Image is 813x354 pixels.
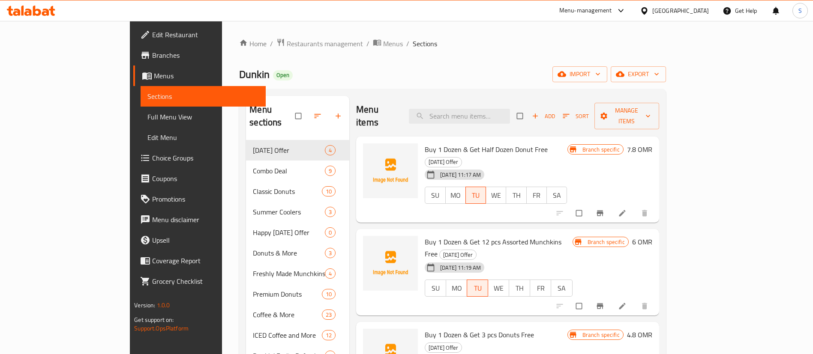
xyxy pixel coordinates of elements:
span: Add item [530,110,557,123]
div: [DATE] Offer4 [246,140,349,161]
button: WE [488,280,509,297]
span: Sort [563,111,589,121]
div: Tuesday Offer [425,157,462,167]
button: Add [530,110,557,123]
span: 4 [325,146,335,155]
span: Buy 1 Dozen & Get 3 pcs Donuts Free [425,328,534,341]
span: 9 [325,167,335,175]
span: 10 [322,187,335,196]
div: Freshly Made Munchkins4 [246,263,349,284]
span: Coffee & More [253,309,322,320]
span: TU [469,189,483,202]
span: Happy [DATE] Offer [253,227,325,238]
span: Sections [413,39,437,49]
span: Combo Deal [253,166,325,176]
span: Branch specific [579,146,623,154]
li: / [406,39,409,49]
div: Happy Tuesday Offer [253,227,325,238]
a: Coupons [133,168,266,189]
a: Branches [133,45,266,65]
div: Combo Deal9 [246,161,349,181]
div: items [325,207,336,217]
div: Freshly Made Munchkins [253,268,325,279]
span: Grocery Checklist [152,276,259,286]
div: ICED Coffee and More12 [246,325,349,345]
li: / [366,39,369,49]
button: SU [425,280,446,297]
span: Edit Menu [147,132,259,143]
span: Coverage Report [152,256,259,266]
span: 10 [322,290,335,298]
div: items [325,227,336,238]
span: S [798,6,802,15]
span: [DATE] 11:17 AM [437,171,484,179]
button: MO [445,187,466,204]
button: Add section [329,107,349,125]
span: SU [429,282,443,295]
span: Version: [134,300,155,311]
span: [DATE] 11:19 AM [437,264,484,272]
div: [GEOGRAPHIC_DATA] [652,6,709,15]
span: Restaurants management [287,39,363,49]
span: Select section [512,108,530,124]
span: SA [550,189,564,202]
button: Branch-specific-item [591,204,611,223]
span: Branch specific [579,331,623,339]
div: Open [273,70,293,80]
button: SU [425,187,445,204]
div: Tuesday Offer [253,145,325,155]
span: MO [449,189,462,202]
span: 3 [325,208,335,216]
span: Upsell [152,235,259,245]
span: ICED Coffee and More [253,330,322,340]
a: Edit Menu [141,127,266,148]
span: WE [492,282,506,295]
span: Summer Coolers [253,207,325,217]
span: Buy 1 Dozen & Get Half Dozen Donut Free [425,143,548,156]
div: Happy [DATE] Offer0 [246,222,349,243]
div: Coffee & More23 [246,304,349,325]
span: [DATE] Offer [440,250,476,260]
span: TH [513,282,527,295]
div: items [322,289,336,299]
button: WE [486,187,506,204]
span: 3 [325,249,335,257]
div: Tuesday Offer [425,342,462,353]
span: [DATE] Offer [253,145,325,155]
div: Donuts & More [253,248,325,258]
span: TU [471,282,485,295]
span: Menu disclaimer [152,214,259,225]
img: Buy 1 Dozen & Get 12 pcs Assorted Munchkins Free [363,236,418,291]
span: Select to update [571,298,589,314]
span: Open [273,71,293,79]
span: Premium Donuts [253,289,322,299]
button: TU [467,280,488,297]
a: Edit Restaurant [133,24,266,45]
span: WE [489,189,503,202]
a: Restaurants management [276,38,363,49]
h2: Menu items [356,103,399,129]
span: Sort sections [308,107,329,125]
button: SA [546,187,567,204]
button: delete [635,297,656,315]
span: Sort items [557,110,594,123]
button: Sort [561,110,591,123]
img: Buy 1 Dozen & Get Half Dozen Donut Free [363,143,418,198]
span: Manage items [601,105,652,127]
div: Donuts & More3 [246,243,349,263]
span: MO [450,282,464,295]
li: / [270,39,273,49]
a: Upsell [133,230,266,250]
div: Summer Coolers3 [246,202,349,222]
span: Branches [152,50,259,60]
span: Choice Groups [152,153,259,163]
a: Choice Groups [133,148,266,168]
button: Branch-specific-item [591,297,611,315]
a: Menus [373,38,403,49]
h6: 4.8 OMR [627,329,652,341]
div: items [322,330,336,340]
